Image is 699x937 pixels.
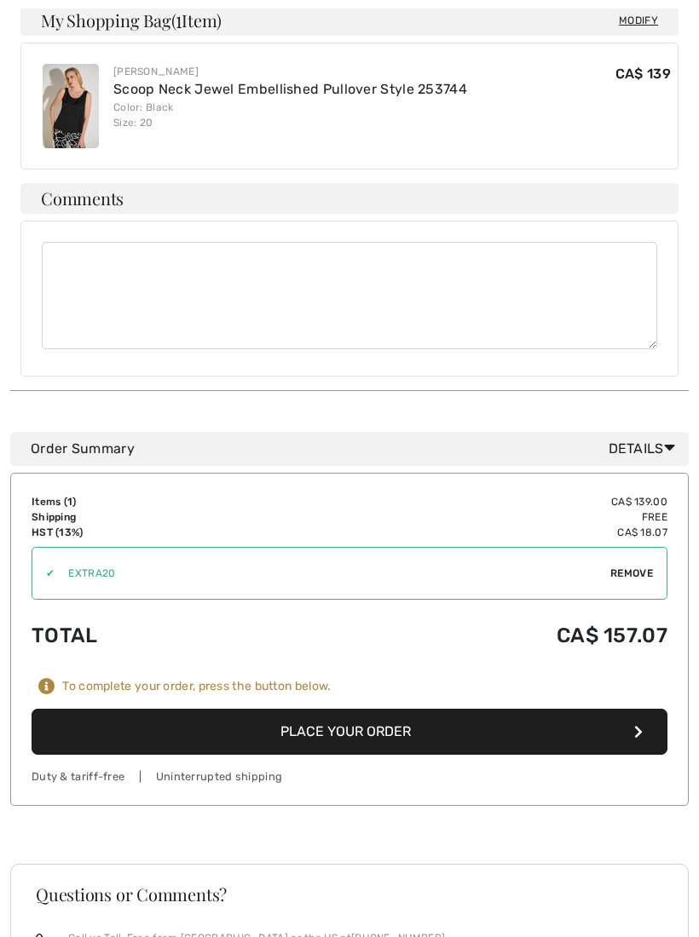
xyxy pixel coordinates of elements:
td: CA$ 139.00 [269,495,667,510]
a: Scoop Neck Jewel Embellished Pullover Style 253744 [113,82,467,98]
div: To complete your order, press the button below. [62,680,331,695]
td: CA$ 157.07 [269,607,667,665]
input: Promo code [55,549,610,600]
td: CA$ 18.07 [269,526,667,541]
div: ✔ [32,566,55,582]
td: Total [32,607,269,665]
div: Duty & tariff-free | Uninterrupted shipping [32,769,667,785]
span: Modify [619,13,658,30]
textarea: Comments [42,243,657,350]
div: Color: Black Size: 20 [113,101,467,131]
span: 1 [67,497,72,509]
span: Remove [610,566,653,582]
h4: Comments [20,184,679,215]
span: CA$ 139 [615,66,671,83]
button: Place Your Order [32,710,667,756]
span: 1 [176,9,182,31]
td: Items ( ) [32,495,269,510]
td: Shipping [32,510,269,526]
div: [PERSON_NAME] [113,65,467,80]
h3: Questions or Comments? [36,887,663,904]
td: HST (13%) [32,526,269,541]
div: Order Summary [31,440,682,460]
img: Scoop Neck Jewel Embellished Pullover Style 253744 [43,65,99,149]
td: Free [269,510,667,526]
span: ( Item) [171,9,222,32]
h4: My Shopping Bag [20,6,679,37]
span: Details [609,440,682,460]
